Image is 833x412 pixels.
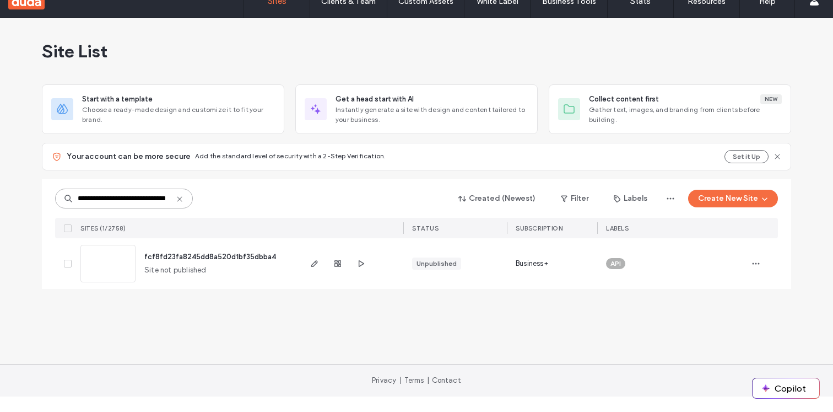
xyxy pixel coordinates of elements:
[42,84,284,134] div: Start with a templateChoose a ready-made design and customize it to fit your brand.
[432,376,461,384] a: Contact
[144,265,207,276] span: Site not published
[604,190,657,207] button: Labels
[549,84,791,134] div: Collect content firstNewGather text, images, and branding from clients before building.
[449,190,545,207] button: Created (Newest)
[610,259,621,269] span: API
[336,94,414,105] span: Get a head start with AI
[195,152,386,160] span: Add the standard level of security with a 2-Step Verification.
[760,94,782,104] div: New
[589,94,659,105] span: Collect content first
[144,253,276,261] a: fcf8fd23fa8245dd8a520d1bf35dbba4
[416,259,457,269] div: Unpublished
[412,224,439,232] span: STATUS
[42,40,107,62] span: Site List
[606,224,629,232] span: LABELS
[67,151,191,162] span: Your account can be more secure
[753,378,819,398] button: Copilot
[589,105,782,125] span: Gather text, images, and branding from clients before building.
[724,150,769,163] button: Set it Up
[399,376,402,384] span: |
[550,190,599,207] button: Filter
[336,105,528,125] span: Instantly generate a site with design and content tailored to your business.
[372,376,396,384] a: Privacy
[688,190,778,207] button: Create New Site
[404,376,424,384] a: Terms
[295,84,538,134] div: Get a head start with AIInstantly generate a site with design and content tailored to your business.
[80,224,126,232] span: SITES (1/2758)
[82,105,275,125] span: Choose a ready-made design and customize it to fit your brand.
[427,376,429,384] span: |
[516,224,562,232] span: SUBSCRIPTION
[82,94,153,105] span: Start with a template
[516,258,548,269] span: Business+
